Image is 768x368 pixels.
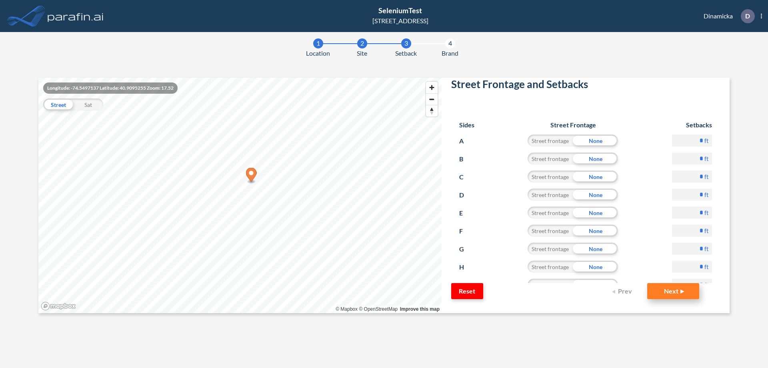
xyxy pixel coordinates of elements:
[692,9,762,23] div: Dinamicka
[41,302,76,311] a: Mapbox homepage
[442,48,458,58] span: Brand
[451,283,483,299] button: Reset
[528,189,573,201] div: Street frontage
[704,263,709,271] label: ft
[704,191,709,199] label: ft
[459,261,474,273] p: H
[73,99,103,111] div: Sat
[357,48,367,58] span: Site
[459,121,474,129] h6: Sides
[573,261,618,273] div: None
[372,16,428,26] div: [STREET_ADDRESS]
[451,78,720,94] h2: Street Frontage and Setbacks
[43,82,178,94] div: Longitude: -74.5497137 Latitude: 40.9095255 Zoom: 17.52
[573,135,618,147] div: None
[704,209,709,217] label: ft
[459,279,474,292] p: I
[528,243,573,255] div: Street frontage
[313,38,323,48] div: 1
[520,121,626,129] h6: Street Frontage
[400,306,440,312] a: Improve this map
[459,153,474,165] p: B
[573,171,618,183] div: None
[459,171,474,183] p: C
[445,38,455,48] div: 4
[573,189,618,201] div: None
[573,279,618,291] div: None
[459,243,474,255] p: G
[378,6,422,15] span: SeleniumTest
[573,225,618,237] div: None
[401,38,411,48] div: 3
[459,135,474,147] p: A
[573,153,618,165] div: None
[357,38,367,48] div: 2
[359,306,398,312] a: OpenStreetMap
[426,94,438,105] span: Zoom out
[528,153,573,165] div: Street frontage
[426,105,438,117] button: Reset bearing to north
[43,99,73,111] div: Street
[459,189,474,201] p: D
[38,78,442,313] canvas: Map
[745,12,750,20] p: D
[528,261,573,273] div: Street frontage
[672,121,712,129] h6: Setbacks
[426,93,438,105] button: Zoom out
[704,281,709,289] label: ft
[46,8,105,24] img: logo
[704,173,709,181] label: ft
[573,207,618,219] div: None
[459,225,474,237] p: F
[306,48,330,58] span: Location
[528,207,573,219] div: Street frontage
[704,137,709,145] label: ft
[704,245,709,253] label: ft
[459,207,474,219] p: E
[426,82,438,93] button: Zoom in
[336,306,358,312] a: Mapbox
[528,135,573,147] div: Street frontage
[647,283,699,299] button: Next
[607,283,639,299] button: Prev
[573,243,618,255] div: None
[246,168,257,184] div: Map marker
[528,171,573,183] div: Street frontage
[528,225,573,237] div: Street frontage
[528,279,573,291] div: Street frontage
[704,155,709,163] label: ft
[395,48,417,58] span: Setback
[704,227,709,235] label: ft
